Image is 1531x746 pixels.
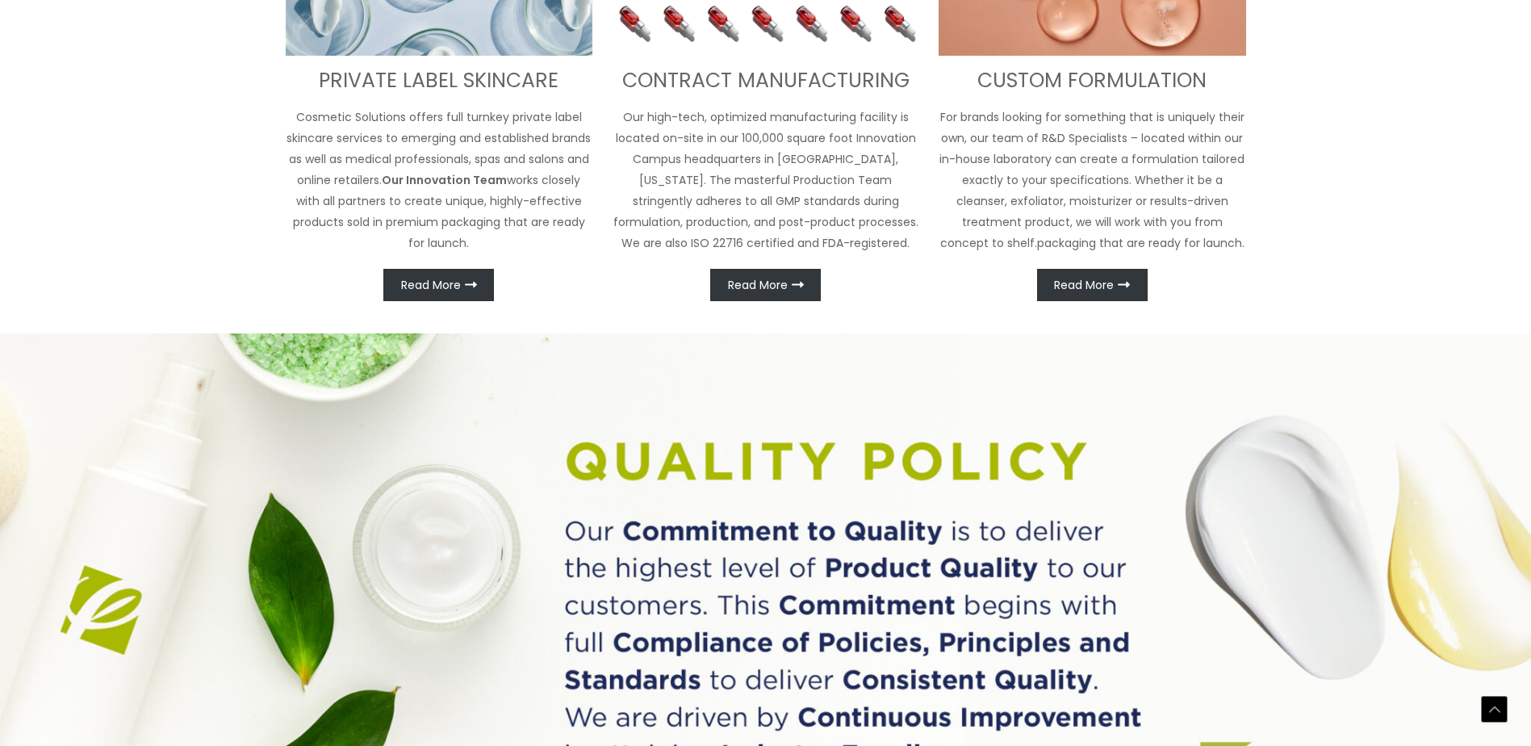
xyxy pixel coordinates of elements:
p: Our high-tech, optimized manufacturing facility is located on-site in our 100,000 square foot Inn... [612,107,919,254]
h3: CUSTOM FORMULATION [939,68,1246,94]
a: Read More [383,269,494,301]
p: Cosmetic Solutions offers full turnkey private label skincare services to emerging and establishe... [286,107,593,254]
span: Read More [1054,279,1114,291]
h3: PRIVATE LABEL SKINCARE [286,68,593,94]
strong: Our Innovation Team [382,172,507,188]
span: Read More [401,279,461,291]
p: For brands looking for something that is uniquely their own, our team of R&D Specialists – locate... [939,107,1246,254]
a: Read More [710,269,821,301]
h3: CONTRACT MANUFACTURING [612,68,919,94]
a: Read More [1037,269,1148,301]
span: Read More [728,279,788,291]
